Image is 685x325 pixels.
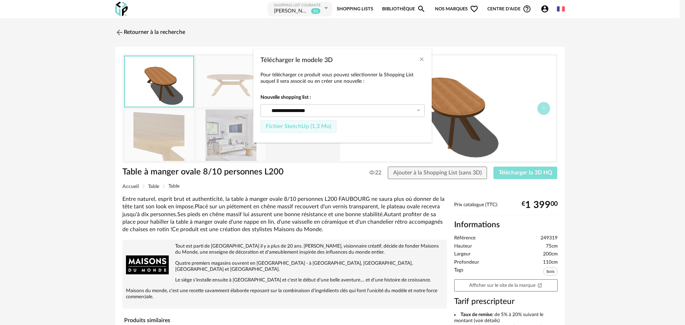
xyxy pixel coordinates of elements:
[260,72,425,85] p: Pour télécharger ce produit vous pouvez sélectionner la Shopping List auquel il sera associé ou e...
[260,120,336,133] button: Fichier SketchUp (1,3 Mo)
[266,123,331,129] span: Fichier SketchUp (1,3 Mo)
[419,56,425,64] button: Close
[253,49,432,143] div: Télécharger le modele 3D
[260,57,333,64] span: Télécharger le modele 3D
[260,94,425,101] strong: Nouvelle shopping list :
